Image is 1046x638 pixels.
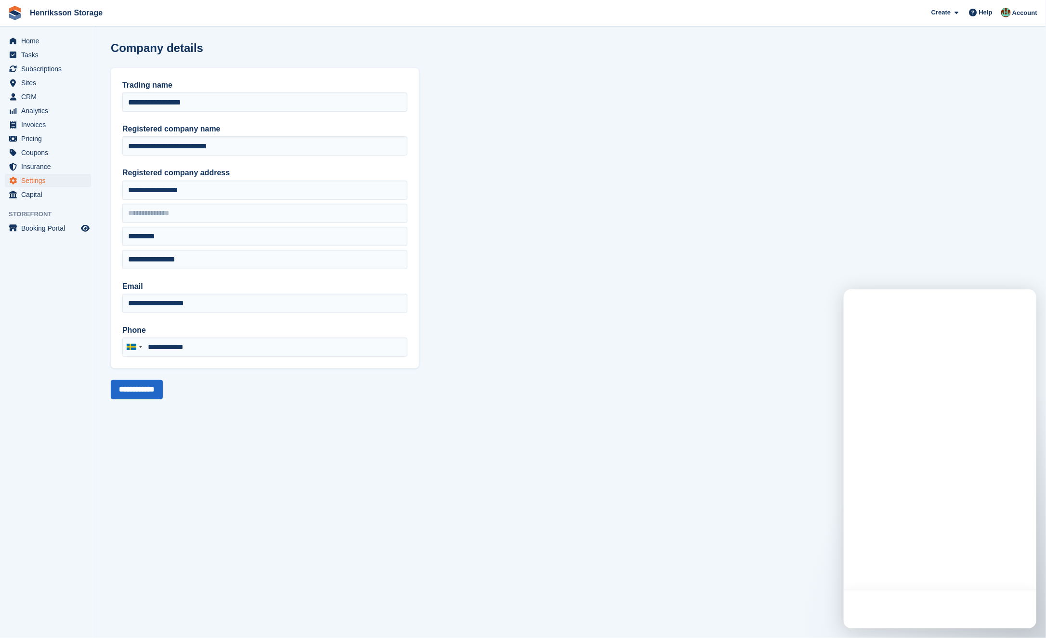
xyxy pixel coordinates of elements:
span: Pricing [21,132,79,145]
span: Sites [21,76,79,90]
a: menu [5,174,91,187]
span: Insurance [21,160,79,173]
span: Coupons [21,146,79,159]
label: Trading name [122,79,407,91]
label: Registered company name [122,123,407,135]
a: menu [5,104,91,117]
a: Preview store [79,222,91,234]
a: menu [5,188,91,201]
span: Home [21,34,79,48]
span: Capital [21,188,79,201]
a: menu [5,221,91,235]
span: Invoices [21,118,79,131]
a: Henriksson Storage [26,5,106,21]
label: Registered company address [122,167,407,179]
span: Help [979,8,993,17]
span: CRM [21,90,79,104]
label: Email [122,281,407,292]
a: menu [5,146,91,159]
a: menu [5,118,91,131]
img: Isak Martinelle [1001,8,1011,17]
label: Phone [122,325,407,336]
span: Storefront [9,209,96,219]
span: Tasks [21,48,79,62]
a: menu [5,160,91,173]
a: menu [5,76,91,90]
span: Create [931,8,951,17]
a: menu [5,48,91,62]
a: menu [5,132,91,145]
div: Sweden (Sverige): +46 [123,338,145,356]
span: Subscriptions [21,62,79,76]
img: stora-icon-8386f47178a22dfd0bd8f6a31ec36ba5ce8667c1dd55bd0f319d3a0aa187defe.svg [8,6,22,20]
a: menu [5,90,91,104]
a: menu [5,34,91,48]
span: Account [1012,8,1037,18]
span: Settings [21,174,79,187]
h1: Company details [111,41,203,54]
span: Booking Portal [21,221,79,235]
a: menu [5,62,91,76]
span: Analytics [21,104,79,117]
